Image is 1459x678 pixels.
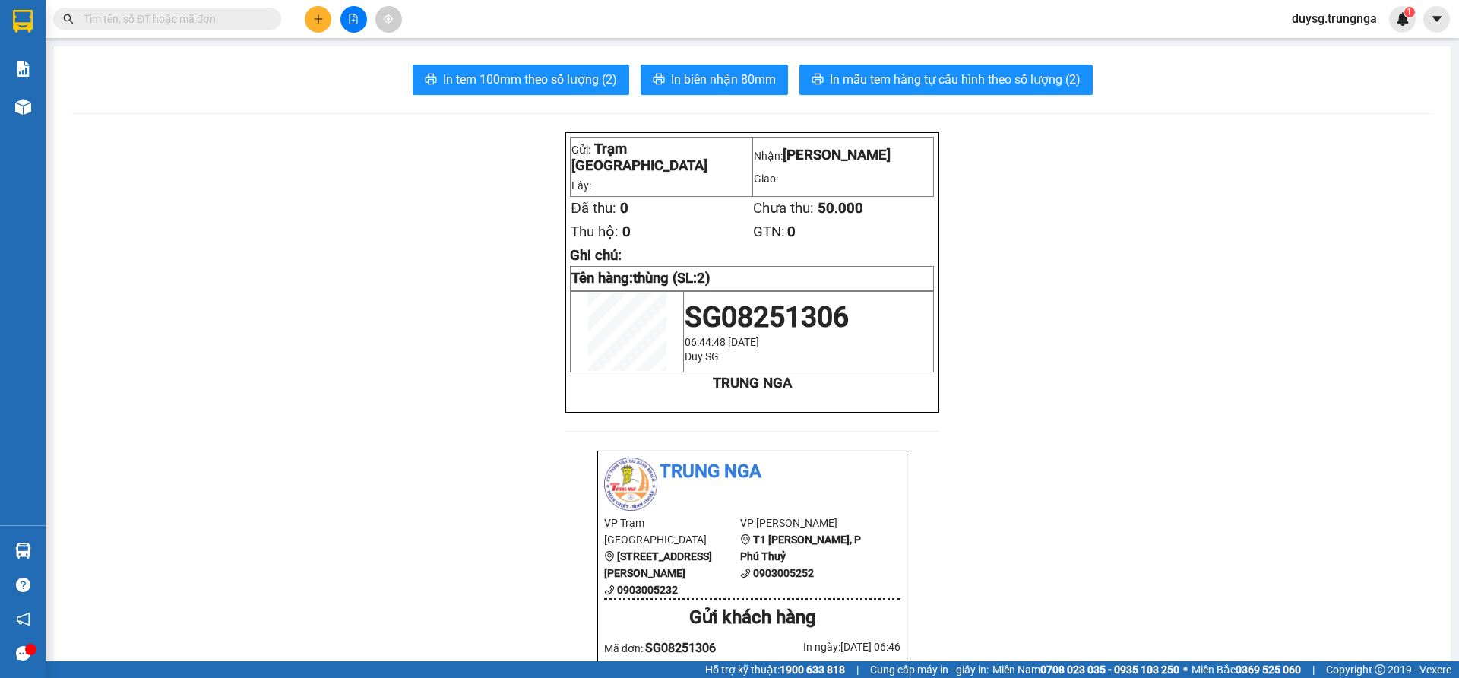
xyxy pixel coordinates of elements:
[571,179,591,192] span: Lấy:
[685,336,759,348] span: 06:44:48 [DATE]
[740,568,751,578] span: phone
[63,14,74,24] span: search
[340,6,367,33] button: file-add
[604,458,657,511] img: logo.jpg
[571,141,751,174] p: Gửi:
[1280,9,1389,28] span: duysg.trungnga
[604,515,740,548] li: VP Trạm [GEOGRAPHIC_DATA]
[620,200,628,217] span: 0
[604,604,900,632] div: Gửi khách hàng
[348,14,359,24] span: file-add
[16,646,30,661] span: message
[1236,664,1301,676] strong: 0369 525 060
[812,73,824,87] span: printer
[818,200,863,217] span: 50.000
[16,612,30,626] span: notification
[15,61,31,77] img: solution-icon
[740,534,861,562] b: T1 [PERSON_NAME], P Phú Thuỷ
[604,458,900,486] li: Trung Nga
[685,350,719,363] span: Duy SG
[622,223,631,240] span: 0
[617,584,678,596] b: 0903005232
[685,300,849,334] span: SG08251306
[13,10,33,33] img: logo-vxr
[787,223,796,240] span: 0
[740,515,876,531] li: VP [PERSON_NAME]
[313,14,324,24] span: plus
[697,270,711,287] span: 2)
[1375,664,1385,675] span: copyright
[830,70,1081,89] span: In mẫu tem hàng tự cấu hình theo số lượng (2)
[375,6,402,33] button: aim
[604,638,752,657] div: Mã đơn:
[571,223,619,240] span: Thu hộ:
[856,661,859,678] span: |
[570,247,622,264] span: Ghi chú:
[84,11,263,27] input: Tìm tên, số ĐT hoặc mã đơn
[604,585,615,595] span: phone
[870,661,989,678] span: Cung cấp máy in - giấy in:
[1404,7,1415,17] sup: 1
[633,270,711,287] span: thùng (SL:
[383,14,394,24] span: aim
[16,578,30,592] span: question-circle
[713,375,792,391] strong: TRUNG NGA
[799,65,1093,95] button: printerIn mẫu tem hàng tự cấu hình theo số lượng (2)
[671,70,776,89] span: In biên nhận 80mm
[783,147,891,163] span: [PERSON_NAME]
[15,99,31,115] img: warehouse-icon
[1396,12,1410,26] img: icon-new-feature
[740,534,751,545] span: environment
[1040,664,1179,676] strong: 0708 023 035 - 0935 103 250
[992,661,1179,678] span: Miền Nam
[1192,661,1301,678] span: Miền Bắc
[1183,667,1188,673] span: ⚪️
[753,223,785,240] span: GTN:
[753,200,814,217] span: Chưa thu:
[604,550,712,579] b: [STREET_ADDRESS][PERSON_NAME]
[413,65,629,95] button: printerIn tem 100mm theo số lượng (2)
[15,543,31,559] img: warehouse-icon
[705,661,845,678] span: Hỗ trợ kỹ thuật:
[754,173,778,185] span: Giao:
[571,141,707,174] span: Trạm [GEOGRAPHIC_DATA]
[571,200,616,217] span: Đã thu:
[305,6,331,33] button: plus
[653,73,665,87] span: printer
[753,567,814,579] b: 0903005252
[604,551,615,562] span: environment
[571,270,711,287] strong: Tên hàng:
[1407,7,1412,17] span: 1
[1423,6,1450,33] button: caret-down
[641,65,788,95] button: printerIn biên nhận 80mm
[1312,661,1315,678] span: |
[754,147,933,163] p: Nhận:
[645,641,716,655] span: SG08251306
[780,664,845,676] strong: 1900 633 818
[425,73,437,87] span: printer
[443,70,617,89] span: In tem 100mm theo số lượng (2)
[1430,12,1444,26] span: caret-down
[752,638,900,655] div: In ngày: [DATE] 06:46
